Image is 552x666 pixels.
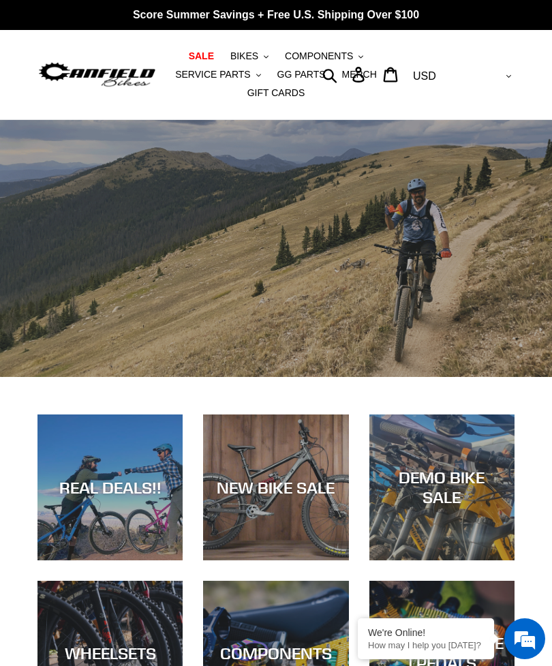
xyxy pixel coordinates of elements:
[230,50,258,62] span: BIKES
[369,468,515,507] div: DEMO BIKE SALE
[368,640,484,650] p: How may I help you today?
[37,478,183,498] div: REAL DEALS!!
[182,47,221,65] a: SALE
[277,69,326,80] span: GG PARTS
[247,87,305,99] span: GIFT CARDS
[37,644,183,663] div: WHEELSETS
[37,60,157,90] img: Canfield Bikes
[189,50,214,62] span: SALE
[241,84,312,102] a: GIFT CARDS
[285,50,353,62] span: COMPONENTS
[203,478,348,498] div: NEW BIKE SALE
[168,65,267,84] button: SERVICE PARTS
[203,644,348,663] div: COMPONENTS
[369,414,515,560] a: DEMO BIKE SALE
[271,65,333,84] a: GG PARTS
[224,47,275,65] button: BIKES
[175,69,250,80] span: SERVICE PARTS
[368,627,484,638] div: We're Online!
[278,47,370,65] button: COMPONENTS
[37,414,183,560] a: REAL DEALS!!
[203,414,348,560] a: NEW BIKE SALE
